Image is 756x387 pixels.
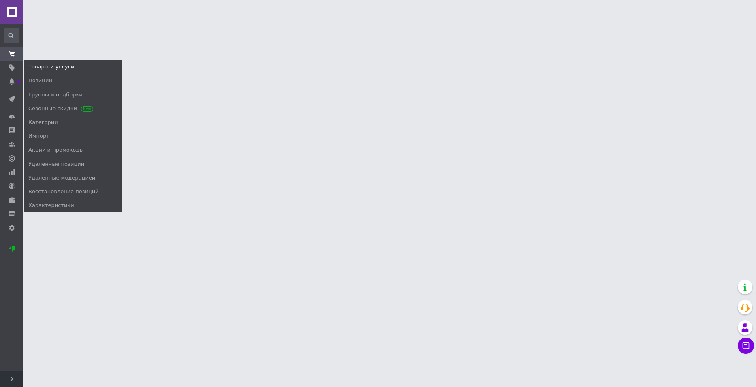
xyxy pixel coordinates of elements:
[28,105,91,112] span: Сезонные скидки
[28,202,74,209] span: Характеристики
[24,171,122,185] a: Удаленные модерацией
[28,91,83,98] span: Группы и подборки
[28,188,99,195] span: Восстановление позиций
[28,133,49,140] span: Импорт
[24,157,122,171] a: Удаленные позиции
[24,115,122,129] a: Категории
[24,74,122,88] a: Позиции
[28,160,84,168] span: Удаленные позиции
[28,77,52,84] span: Позиции
[24,143,122,157] a: Акции и промокоды
[24,185,122,199] a: Восстановление позиций
[24,129,122,143] a: Импорт
[24,199,122,212] a: Характеристики
[28,119,58,126] span: Категории
[28,146,84,154] span: Акции и промокоды
[24,88,122,102] a: Группы и подборки
[738,338,754,354] button: Чат с покупателем
[28,63,74,71] span: Товары и услуги
[28,174,95,182] span: Удаленные модерацией
[24,102,122,115] a: Сезонные скидки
